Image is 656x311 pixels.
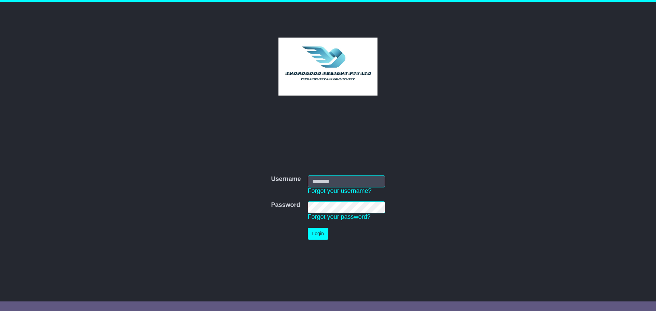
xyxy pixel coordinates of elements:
[278,38,378,96] img: Thorogood Freight Pty Ltd
[308,213,371,220] a: Forgot your password?
[308,228,328,240] button: Login
[271,175,301,183] label: Username
[271,201,300,209] label: Password
[308,187,372,194] a: Forgot your username?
